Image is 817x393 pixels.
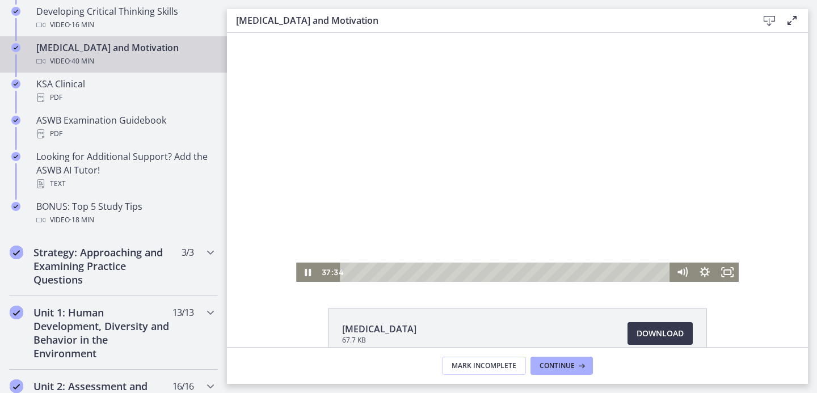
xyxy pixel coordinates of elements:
div: Text [36,177,213,191]
i: Completed [10,379,23,393]
h2: Unit 1: Human Development, Diversity and Behavior in the Environment [33,306,172,360]
div: Video [36,54,213,68]
i: Completed [10,246,23,259]
div: Looking for Additional Support? Add the ASWB AI Tutor! [36,150,213,191]
span: 67.7 KB [342,336,416,345]
h3: [MEDICAL_DATA] and Motivation [236,14,740,27]
div: ASWB Examination Guidebook [36,113,213,141]
i: Completed [11,79,20,88]
i: Completed [10,306,23,319]
span: Continue [540,361,575,370]
div: KSA Clinical [36,77,213,104]
span: 13 / 13 [172,306,193,319]
span: Mark Incomplete [452,361,516,370]
a: Download [628,322,693,345]
span: · 18 min [70,213,94,227]
div: Video [36,213,213,227]
button: Show settings menu [466,230,489,249]
div: BONUS: Top 5 Study Tips [36,200,213,227]
span: 16 / 16 [172,379,193,393]
div: [MEDICAL_DATA] and Motivation [36,41,213,68]
div: Developing Critical Thinking Skills [36,5,213,32]
span: Download [637,327,684,340]
span: [MEDICAL_DATA] [342,322,416,336]
div: PDF [36,91,213,104]
i: Completed [11,116,20,125]
div: PDF [36,127,213,141]
span: 3 / 3 [182,246,193,259]
i: Completed [11,152,20,161]
span: · 16 min [70,18,94,32]
button: Mark Incomplete [442,357,526,375]
iframe: Video Lesson [227,33,808,282]
button: Continue [530,357,593,375]
span: · 40 min [70,54,94,68]
i: Completed [11,202,20,211]
button: Mute [444,230,466,249]
h2: Strategy: Approaching and Examining Practice Questions [33,246,172,286]
i: Completed [11,43,20,52]
div: Video [36,18,213,32]
button: Fullscreen [489,230,512,249]
i: Completed [11,7,20,16]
